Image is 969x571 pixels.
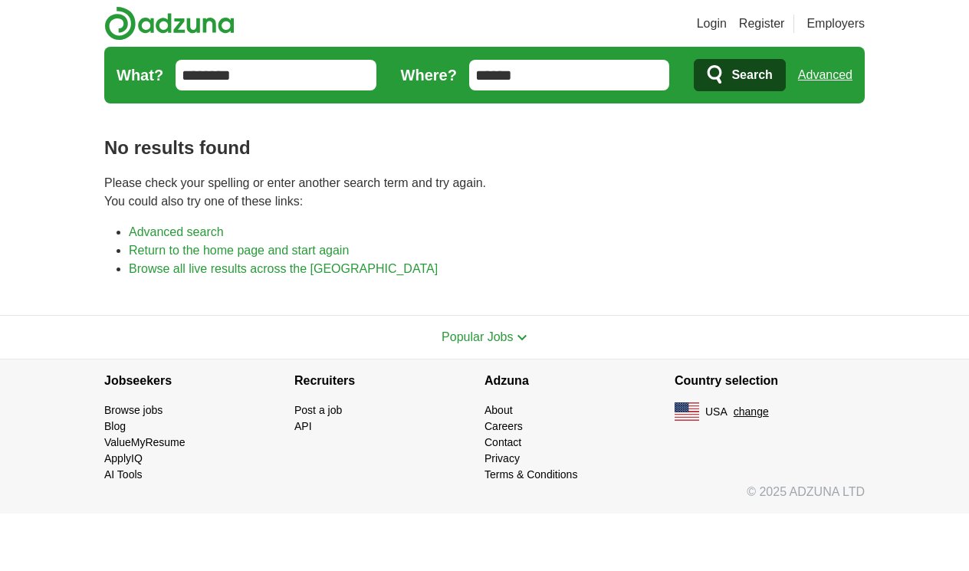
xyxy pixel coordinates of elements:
img: Adzuna logo [104,6,235,41]
a: Return to the home page and start again [129,244,349,257]
a: Contact [484,436,521,448]
button: change [734,404,769,420]
img: toggle icon [517,334,527,341]
a: Post a job [294,404,342,416]
a: ValueMyResume [104,436,186,448]
h4: Country selection [675,359,865,402]
div: © 2025 ADZUNA LTD [92,483,877,514]
a: Employers [806,15,865,33]
a: Browse jobs [104,404,163,416]
a: Advanced [798,60,852,90]
a: About [484,404,513,416]
a: API [294,420,312,432]
a: Blog [104,420,126,432]
a: AI Tools [104,468,143,481]
p: Please check your spelling or enter another search term and try again. You could also try one of ... [104,174,865,211]
button: Search [694,59,785,91]
a: Login [697,15,727,33]
a: ApplyIQ [104,452,143,464]
a: Register [739,15,785,33]
label: Where? [401,64,457,87]
span: USA [705,404,728,420]
a: Terms & Conditions [484,468,577,481]
a: Privacy [484,452,520,464]
a: Careers [484,420,523,432]
span: Search [731,60,772,90]
span: Popular Jobs [442,330,513,343]
a: Browse all live results across the [GEOGRAPHIC_DATA] [129,262,438,275]
img: US flag [675,402,699,421]
a: Advanced search [129,225,224,238]
h1: No results found [104,134,865,162]
label: What? [117,64,163,87]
